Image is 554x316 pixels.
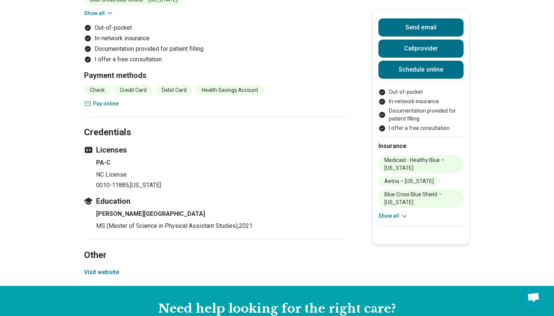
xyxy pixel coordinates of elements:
[84,231,348,262] h2: Other
[84,23,348,32] li: Out-of-pocket
[378,124,464,132] li: I offer a free consultation
[84,44,348,53] li: Documentation provided for patient filling
[378,107,464,123] li: Documentation provided for patient filling
[84,34,348,43] li: In-network insurance
[84,268,119,277] button: Visit website
[114,85,153,95] li: Credit Card
[378,40,464,58] button: Callprovider
[96,158,348,167] h4: PA-C
[84,100,348,108] a: Pay online
[156,85,193,95] li: Debit Card
[96,181,348,190] p: 0010-11885
[96,209,348,218] h4: [PERSON_NAME][GEOGRAPHIC_DATA]
[84,85,111,95] li: Check
[84,196,348,206] h3: Education
[378,189,464,208] li: Blue Cross Blue Shield – [US_STATE]
[84,55,348,64] li: I offer a free consultation
[84,23,348,64] ul: Payment options
[96,221,348,231] p: MS (Master of Science in Physical Assistant Studies) , 2021
[129,182,161,189] span: , [US_STATE]
[378,18,464,37] button: Send email
[84,108,348,139] h2: Credentials
[378,142,464,151] h2: Insurance
[378,61,464,79] a: Schedule online
[96,170,348,179] p: NC License
[84,70,348,81] h3: Payment methods
[378,155,464,173] li: Medicaid - Healthy Blue – [US_STATE]
[196,85,264,95] li: Health Savings Account
[378,98,464,105] li: In-network insurance
[378,88,464,132] ul: Payment options
[522,286,545,308] div: Open chat
[84,9,114,17] button: Show all
[378,176,440,186] li: Aetna – [US_STATE]
[84,145,348,155] h3: Licenses
[378,88,464,96] li: Out-of-pocket
[378,212,408,220] button: Show all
